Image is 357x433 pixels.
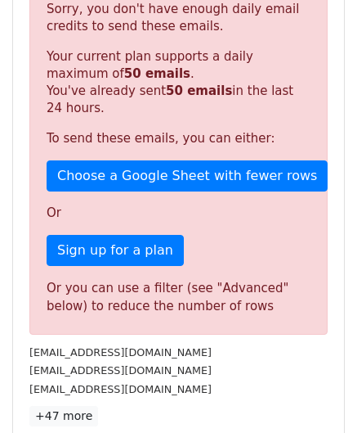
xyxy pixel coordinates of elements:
a: +47 more [29,406,98,426]
strong: 50 emails [166,83,232,98]
a: Choose a Google Sheet with fewer rows [47,160,328,192]
small: [EMAIL_ADDRESS][DOMAIN_NAME] [29,364,212,377]
p: To send these emails, you can either: [47,130,310,147]
div: Or you can use a filter (see "Advanced" below) to reduce the number of rows [47,279,310,316]
iframe: Chat Widget [275,354,357,433]
a: Sign up for a plan [47,235,184,266]
p: Or [47,205,310,222]
p: Sorry, you don't have enough daily email credits to send these emails. [47,1,310,35]
p: Your current plan supports a daily maximum of . You've already sent in the last 24 hours. [47,48,310,117]
strong: 50 emails [124,66,190,81]
small: [EMAIL_ADDRESS][DOMAIN_NAME] [29,383,212,395]
small: [EMAIL_ADDRESS][DOMAIN_NAME] [29,346,212,359]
